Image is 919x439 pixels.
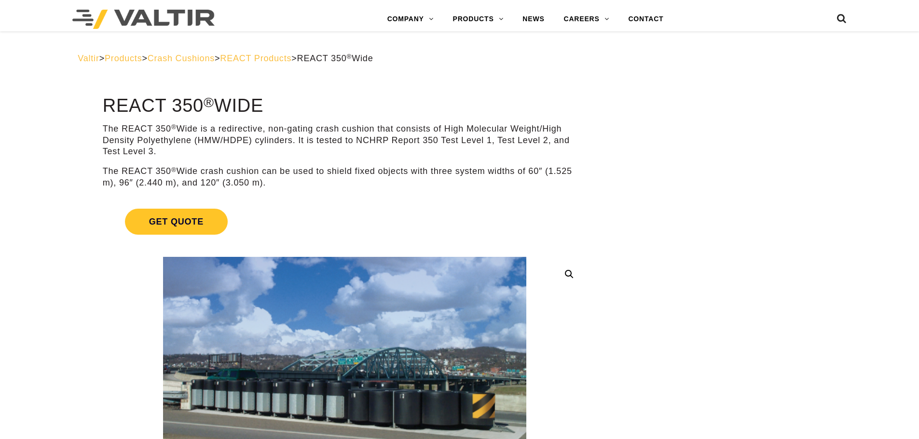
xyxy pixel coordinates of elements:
a: Products [105,53,142,63]
a: Get Quote [103,197,587,246]
img: Valtir [72,10,215,29]
h1: REACT 350 Wide [103,96,587,116]
a: NEWS [513,10,554,29]
sup: ® [204,94,214,110]
a: CONTACT [618,10,673,29]
div: > > > > [78,53,841,64]
a: COMPANY [378,10,443,29]
a: REACT Products [220,53,291,63]
a: Valtir [78,53,99,63]
a: Crash Cushions [148,53,215,63]
span: Get Quote [125,209,228,235]
a: PRODUCTS [443,10,513,29]
p: The REACT 350 Wide is a redirective, non-gating crash cushion that consists of High Molecular Wei... [103,123,587,157]
span: REACT 350 Wide [297,53,373,63]
p: The REACT 350 Wide crash cushion can be used to shield fixed objects with three system widths of ... [103,166,587,188]
sup: ® [347,53,352,60]
sup: ® [171,123,177,131]
a: CAREERS [554,10,619,29]
sup: ® [171,166,177,173]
